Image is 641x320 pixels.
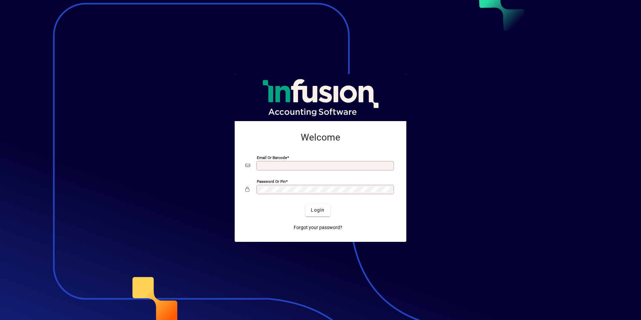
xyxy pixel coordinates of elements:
span: Forgot your password? [294,224,342,231]
mat-label: Email or Barcode [257,155,287,160]
button: Login [305,204,330,216]
span: Login [311,207,325,214]
a: Forgot your password? [291,222,345,234]
mat-label: Password or Pin [257,179,286,183]
h2: Welcome [245,132,396,143]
